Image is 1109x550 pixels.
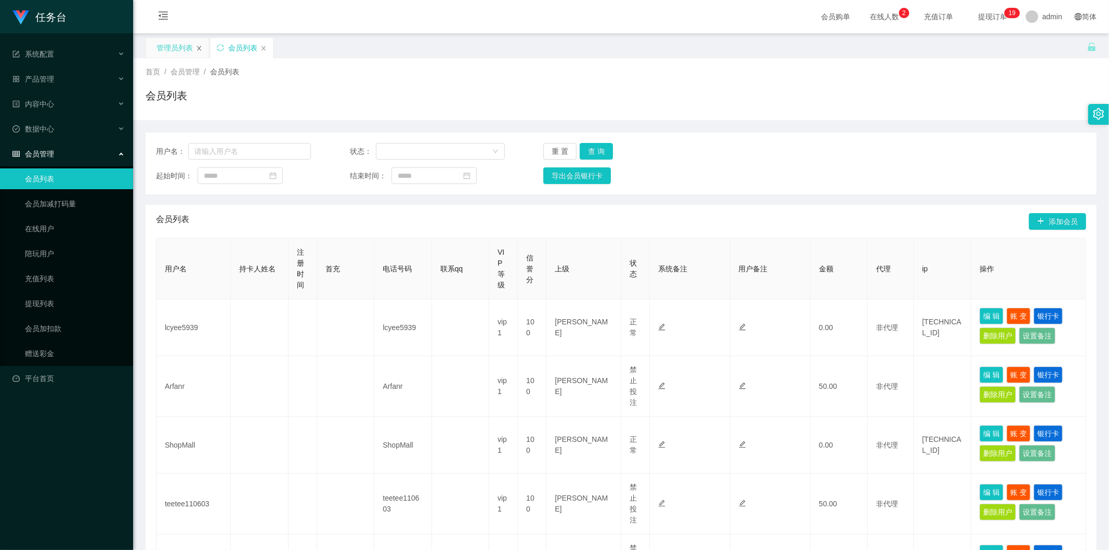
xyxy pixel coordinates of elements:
[518,417,546,474] td: 100
[1034,308,1063,324] button: 银行卡
[440,265,463,273] span: 联系qq
[374,299,432,356] td: lcyee5939
[1019,328,1055,344] button: 设置备注
[658,323,666,331] i: 图标: edit
[919,13,958,20] span: 充值订单
[1029,213,1086,230] button: 图标: plus添加会员
[25,343,125,364] a: 赠送彩金
[12,150,54,158] span: 会员管理
[543,143,577,160] button: 重 置
[350,146,376,157] span: 状态：
[1034,484,1063,501] button: 银行卡
[876,265,891,273] span: 代理
[325,265,340,273] span: 首充
[228,38,257,58] div: 会员列表
[12,12,67,21] a: 任务台
[156,38,193,58] div: 管理员列表
[914,417,971,474] td: [TECHNICAL_ID]
[146,68,160,76] span: 首页
[217,44,224,51] i: 图标: sync
[903,8,906,18] p: 2
[518,474,546,534] td: 100
[876,382,898,390] span: 非代理
[25,218,125,239] a: 在线用户
[25,243,125,264] a: 陪玩用户
[156,474,231,534] td: teetee110603
[156,356,231,417] td: Arfanr
[374,417,432,474] td: ShopMall
[156,299,231,356] td: lcyee5939
[980,328,1016,344] button: 删除用户
[630,259,637,278] span: 状态
[658,441,666,448] i: 图标: edit
[630,435,637,454] span: 正常
[239,265,276,273] span: 持卡人姓名
[980,504,1016,520] button: 删除用户
[374,474,432,534] td: teetee110603
[922,265,928,273] span: ip
[383,265,412,273] span: 电话号码
[25,293,125,314] a: 提现列表
[658,265,687,273] span: 系统备注
[876,441,898,449] span: 非代理
[492,148,499,155] i: 图标: down
[25,168,125,189] a: 会员列表
[630,318,637,337] span: 正常
[980,366,1003,383] button: 编 辑
[1007,484,1030,501] button: 账 变
[489,417,518,474] td: vip1
[555,265,569,273] span: 上级
[374,356,432,417] td: Arfanr
[12,100,54,108] span: 内容中心
[146,88,187,103] h1: 会员列表
[739,500,746,507] i: 图标: edit
[739,441,746,448] i: 图标: edit
[260,45,267,51] i: 图标: close
[1009,8,1012,18] p: 1
[1019,386,1055,403] button: 设置备注
[518,299,546,356] td: 100
[25,318,125,339] a: 会员加扣款
[164,68,166,76] span: /
[1007,308,1030,324] button: 账 变
[980,425,1003,442] button: 编 辑
[739,323,746,331] i: 图标: edit
[156,171,198,181] span: 起始时间：
[914,299,971,356] td: [TECHNICAL_ID]
[1004,8,1020,18] sup: 19
[739,265,768,273] span: 用户备注
[188,143,311,160] input: 请输入用户名
[165,265,187,273] span: 用户名
[811,299,868,356] td: 0.00
[350,171,392,181] span: 结束时间：
[580,143,613,160] button: 查 询
[876,500,898,508] span: 非代理
[1075,13,1082,20] i: 图标: global
[546,356,621,417] td: [PERSON_NAME]
[819,265,833,273] span: 金额
[12,150,20,158] i: 图标: table
[546,474,621,534] td: [PERSON_NAME]
[12,125,54,133] span: 数据中心
[526,254,533,284] span: 信誉分
[1093,108,1104,120] i: 图标: setting
[196,45,202,51] i: 图标: close
[1012,8,1016,18] p: 9
[297,248,304,289] span: 注册时间
[630,483,637,524] span: 禁止投注
[811,356,868,417] td: 50.00
[12,100,20,108] i: 图标: profile
[876,323,898,332] span: 非代理
[1034,366,1063,383] button: 银行卡
[811,474,868,534] td: 50.00
[980,386,1016,403] button: 删除用户
[658,382,666,389] i: 图标: edit
[156,213,189,230] span: 会员列表
[1019,445,1055,462] button: 设置备注
[980,484,1003,501] button: 编 辑
[489,299,518,356] td: vip1
[658,500,666,507] i: 图标: edit
[25,193,125,214] a: 会员加减打码量
[12,50,20,58] i: 图标: form
[204,68,206,76] span: /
